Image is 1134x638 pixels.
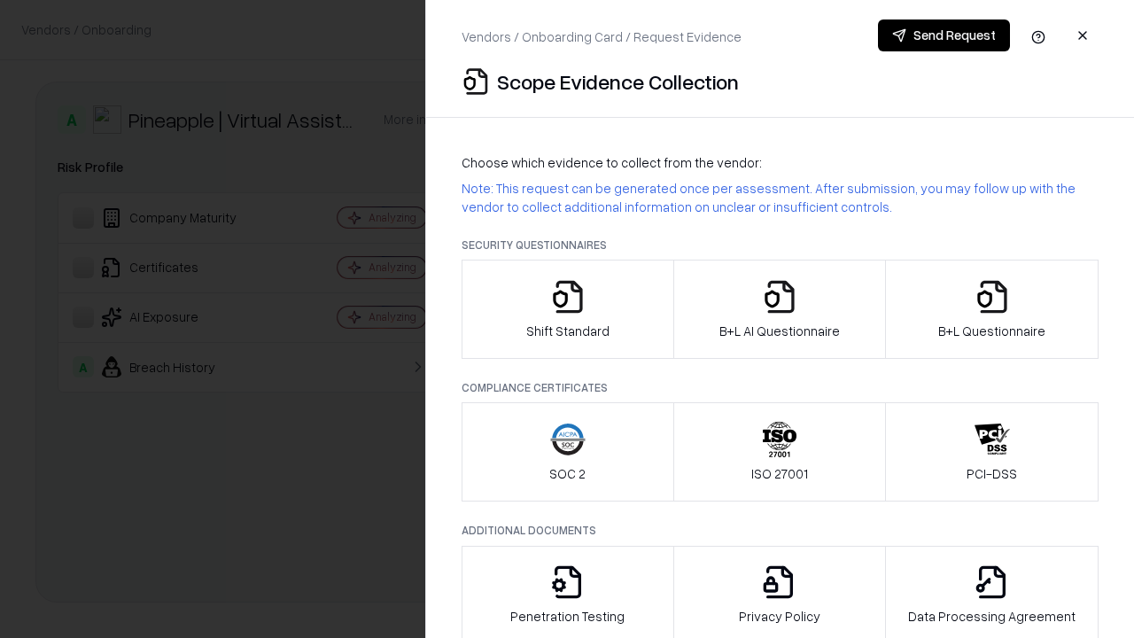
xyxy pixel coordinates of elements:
p: Compliance Certificates [462,380,1099,395]
button: SOC 2 [462,402,674,502]
p: Penetration Testing [510,607,625,626]
button: Shift Standard [462,260,674,359]
button: Send Request [878,19,1010,51]
p: Vendors / Onboarding Card / Request Evidence [462,27,742,46]
button: PCI-DSS [885,402,1099,502]
p: PCI-DSS [967,464,1017,483]
p: Choose which evidence to collect from the vendor: [462,153,1099,172]
p: Scope Evidence Collection [497,67,739,96]
p: ISO 27001 [751,464,808,483]
p: B+L Questionnaire [938,322,1045,340]
p: Privacy Policy [739,607,820,626]
p: Note: This request can be generated once per assessment. After submission, you may follow up with... [462,179,1099,216]
p: Security Questionnaires [462,237,1099,253]
button: B+L AI Questionnaire [673,260,887,359]
p: B+L AI Questionnaire [719,322,840,340]
button: ISO 27001 [673,402,887,502]
p: Data Processing Agreement [908,607,1076,626]
p: Additional Documents [462,523,1099,538]
button: B+L Questionnaire [885,260,1099,359]
p: SOC 2 [549,464,586,483]
p: Shift Standard [526,322,610,340]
